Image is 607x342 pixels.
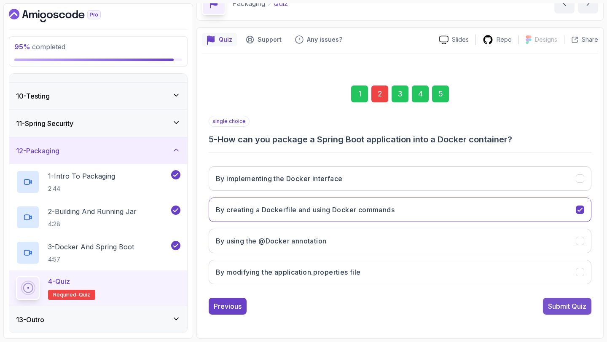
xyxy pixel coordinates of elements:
[9,9,120,22] a: Dashboard
[543,298,591,315] button: Submit Quiz
[9,137,187,164] button: 12-Packaging
[219,35,232,44] p: Quiz
[53,291,79,298] span: Required-
[14,43,30,51] span: 95 %
[48,242,134,252] p: 3 - Docker And Spring Boot
[216,174,342,184] h3: By implementing the Docker interface
[48,276,70,286] p: 4 - Quiz
[216,267,361,277] h3: By modifying the application.properties file
[14,43,65,51] span: completed
[9,83,187,110] button: 10-Testing
[241,33,287,46] button: Support button
[548,301,586,311] div: Submit Quiz
[290,33,347,46] button: Feedback button
[16,315,44,325] h3: 13 - Outro
[371,85,388,102] div: 2
[16,118,73,128] h3: 11 - Spring Security
[582,35,598,44] p: Share
[9,306,187,333] button: 13-Outro
[209,229,591,253] button: By using the @Docker annotation
[16,146,59,156] h3: 12 - Packaging
[564,35,598,44] button: Share
[392,85,408,102] div: 3
[214,301,242,311] div: Previous
[432,85,449,102] div: 5
[209,116,250,127] p: single choice
[9,110,187,137] button: 11-Spring Security
[79,291,90,298] span: quiz
[432,35,475,44] a: Slides
[48,220,137,228] p: 4:28
[209,260,591,284] button: By modifying the application.properties file
[16,170,180,194] button: 1-Intro To Packaging2:44
[476,35,518,45] a: Repo
[209,166,591,191] button: By implementing the Docker interface
[202,33,237,46] button: quiz button
[16,91,50,101] h3: 10 - Testing
[216,236,326,246] h3: By using the @Docker annotation
[48,171,115,181] p: 1 - Intro To Packaging
[209,134,591,145] h3: 5 - How can you package a Spring Boot application into a Docker container?
[412,85,429,102] div: 4
[452,35,469,44] p: Slides
[48,184,115,193] p: 2:44
[535,35,557,44] p: Designs
[258,35,282,44] p: Support
[497,35,512,44] p: Repo
[48,255,134,264] p: 4:57
[209,298,247,315] button: Previous
[351,85,368,102] div: 1
[216,205,395,215] h3: By creating a Dockerfile and using Docker commands
[16,206,180,229] button: 2-Building And Running Jar4:28
[209,198,591,222] button: By creating a Dockerfile and using Docker commands
[48,206,137,216] p: 2 - Building And Running Jar
[16,241,180,265] button: 3-Docker And Spring Boot4:57
[16,276,180,300] button: 4-QuizRequired-quiz
[307,35,342,44] p: Any issues?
